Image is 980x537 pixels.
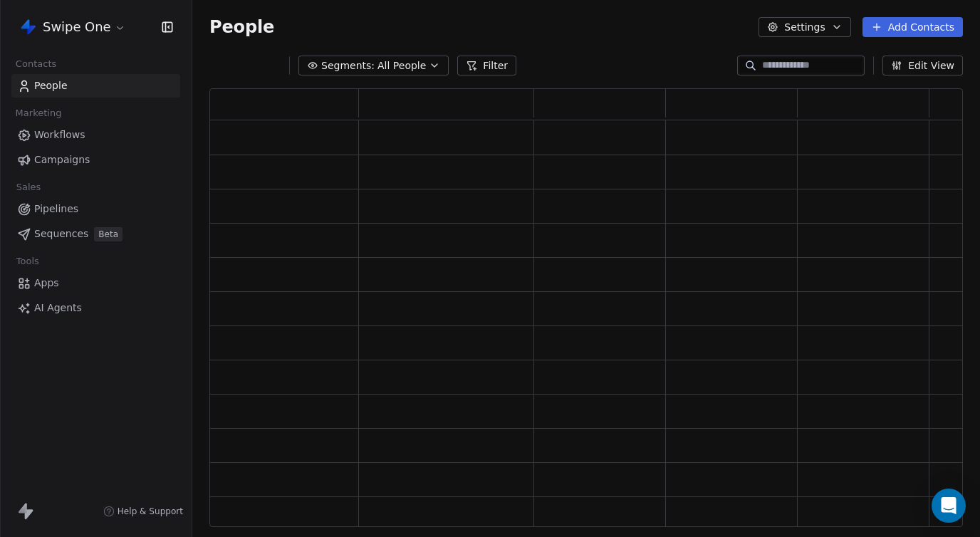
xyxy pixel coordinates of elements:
[34,276,59,291] span: Apps
[321,58,375,73] span: Segments:
[17,15,129,39] button: Swipe One
[759,17,850,37] button: Settings
[34,301,82,316] span: AI Agents
[20,19,37,36] img: Swipe%20One%20Logo%201-1.svg
[10,251,45,272] span: Tools
[11,271,180,295] a: Apps
[209,16,274,38] span: People
[94,227,123,241] span: Beta
[103,506,183,517] a: Help & Support
[34,202,78,217] span: Pipelines
[457,56,516,75] button: Filter
[34,152,90,167] span: Campaigns
[10,177,47,198] span: Sales
[11,74,180,98] a: People
[11,123,180,147] a: Workflows
[377,58,426,73] span: All People
[118,506,183,517] span: Help & Support
[932,489,966,523] div: Open Intercom Messenger
[882,56,963,75] button: Edit View
[43,18,111,36] span: Swipe One
[862,17,963,37] button: Add Contacts
[11,148,180,172] a: Campaigns
[11,296,180,320] a: AI Agents
[9,103,68,124] span: Marketing
[11,197,180,221] a: Pipelines
[34,78,68,93] span: People
[34,226,88,241] span: Sequences
[9,53,63,75] span: Contacts
[11,222,180,246] a: SequencesBeta
[34,127,85,142] span: Workflows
